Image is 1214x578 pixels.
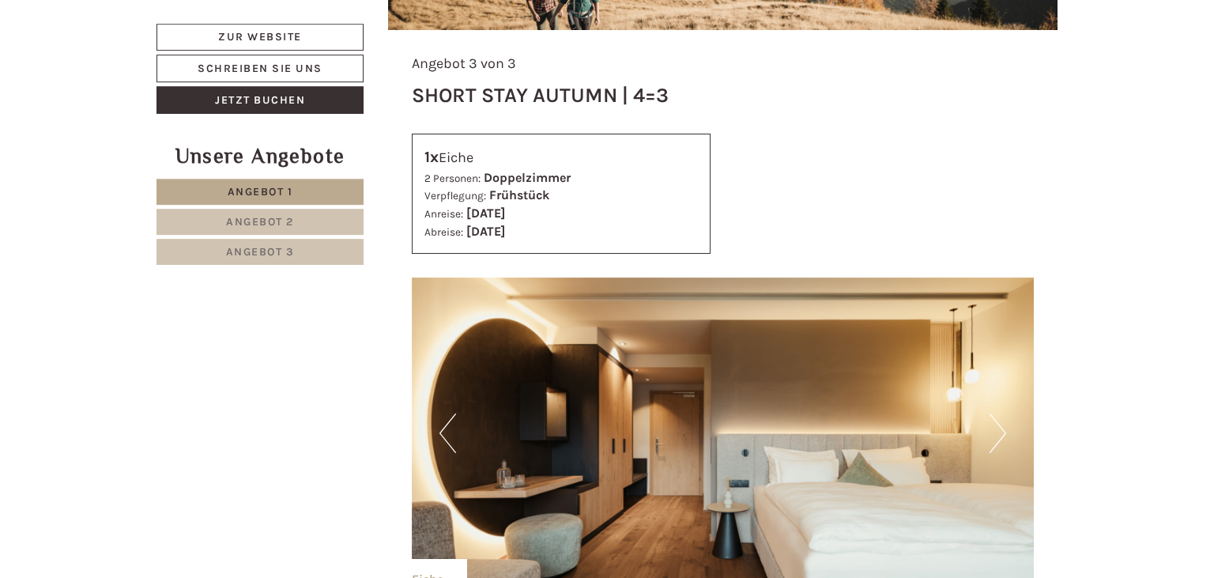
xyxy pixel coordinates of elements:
[484,170,571,185] b: Doppelzimmer
[424,172,481,184] small: 2 Personen:
[156,24,364,51] a: Zur Website
[489,187,549,202] b: Frühstück
[156,86,364,114] a: Jetzt buchen
[412,81,669,110] div: Short Stay Autumn | 4=3
[24,77,257,88] small: 17:54
[424,208,463,220] small: Anreise:
[424,190,486,202] small: Verpflegung:
[466,224,505,239] b: [DATE]
[228,185,293,198] span: Angebot 1
[466,206,505,221] b: [DATE]
[156,142,364,171] div: Unsere Angebote
[12,43,265,91] div: Guten Tag, wie können wir Ihnen helfen?
[226,245,295,259] span: Angebot 3
[424,226,463,238] small: Abreise:
[412,55,516,72] span: Angebot 3 von 3
[439,414,456,453] button: Previous
[424,148,439,166] b: 1x
[522,417,621,444] button: Senden
[990,414,1006,453] button: Next
[24,46,257,59] div: Hotel B&B Feldmessner
[283,12,338,39] div: [DATE]
[424,146,699,169] div: Eiche
[226,215,294,229] span: Angebot 2
[156,55,364,82] a: Schreiben Sie uns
